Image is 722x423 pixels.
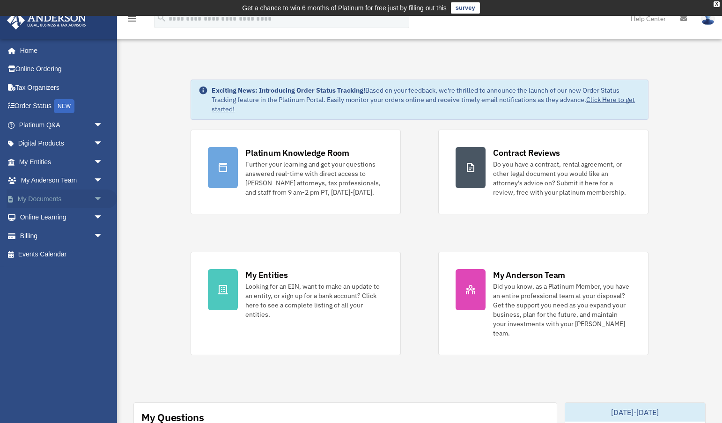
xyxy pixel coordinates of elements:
[7,60,117,79] a: Online Ordering
[94,116,112,135] span: arrow_drop_down
[565,403,706,422] div: [DATE]-[DATE]
[191,252,401,355] a: My Entities Looking for an EIN, want to make an update to an entity, or sign up for a bank accoun...
[94,226,112,246] span: arrow_drop_down
[7,226,117,245] a: Billingarrow_drop_down
[212,86,365,95] strong: Exciting News: Introducing Order Status Tracking!
[7,97,117,116] a: Order StatusNEW
[493,147,560,159] div: Contract Reviews
[156,13,167,23] i: search
[94,134,112,153] span: arrow_drop_down
[701,12,715,25] img: User Pic
[7,41,112,60] a: Home
[714,1,720,7] div: close
[7,208,117,227] a: Online Learningarrow_drop_down
[493,269,565,281] div: My Anderson Team
[7,116,117,134] a: Platinum Q&Aarrow_drop_down
[94,208,112,227] span: arrow_drop_down
[54,99,74,113] div: NEW
[7,190,117,208] a: My Documentsarrow_drop_down
[7,153,117,171] a: My Entitiesarrow_drop_down
[245,147,349,159] div: Platinum Knowledge Room
[493,282,631,338] div: Did you know, as a Platinum Member, you have an entire professional team at your disposal? Get th...
[7,78,117,97] a: Tax Organizers
[94,171,112,190] span: arrow_drop_down
[245,160,383,197] div: Further your learning and get your questions answered real-time with direct access to [PERSON_NAM...
[438,130,648,214] a: Contract Reviews Do you have a contract, rental agreement, or other legal document you would like...
[451,2,480,14] a: survey
[7,245,117,264] a: Events Calendar
[493,160,631,197] div: Do you have a contract, rental agreement, or other legal document you would like an attorney's ad...
[242,2,447,14] div: Get a chance to win 6 months of Platinum for free just by filling out this
[94,190,112,209] span: arrow_drop_down
[94,153,112,172] span: arrow_drop_down
[212,95,635,113] a: Click Here to get started!
[245,282,383,319] div: Looking for an EIN, want to make an update to an entity, or sign up for a bank account? Click her...
[191,130,401,214] a: Platinum Knowledge Room Further your learning and get your questions answered real-time with dire...
[438,252,648,355] a: My Anderson Team Did you know, as a Platinum Member, you have an entire professional team at your...
[7,171,117,190] a: My Anderson Teamarrow_drop_down
[126,13,138,24] i: menu
[4,11,89,29] img: Anderson Advisors Platinum Portal
[245,269,287,281] div: My Entities
[7,134,117,153] a: Digital Productsarrow_drop_down
[126,16,138,24] a: menu
[212,86,641,114] div: Based on your feedback, we're thrilled to announce the launch of our new Order Status Tracking fe...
